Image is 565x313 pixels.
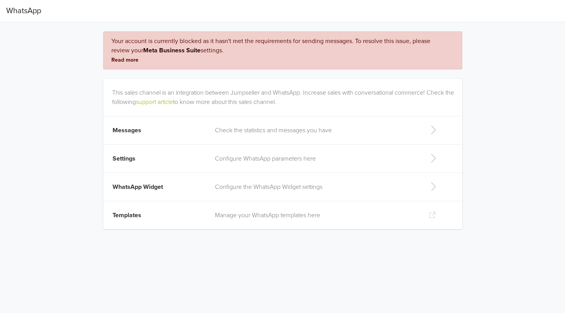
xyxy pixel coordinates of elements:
[111,57,139,63] b: Read more
[215,211,416,220] p: Manage your WhatsApp templates here
[136,98,173,106] a: support article
[6,3,41,19] span: WhatsApp
[215,154,416,163] p: Configure WhatsApp parameters here
[113,211,141,219] span: Templates
[113,183,163,191] span: WhatsApp Widget
[111,56,139,64] span: Read more
[111,36,437,55] div: Your account is currently blocked as it hasn't met the requirements for sending messages. To reso...
[215,182,416,192] p: Configure the WhatsApp Widget settings
[113,126,141,134] span: Messages
[112,79,456,107] div: This sales channel is an integration between Jumpseller and WhatsApp. Increase sales with convers...
[173,98,276,106] a: to know more about this sales channel.
[113,155,135,163] span: Settings
[215,126,416,135] p: Check the statistics and messages you have
[143,47,201,54] a: Meta Business Suite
